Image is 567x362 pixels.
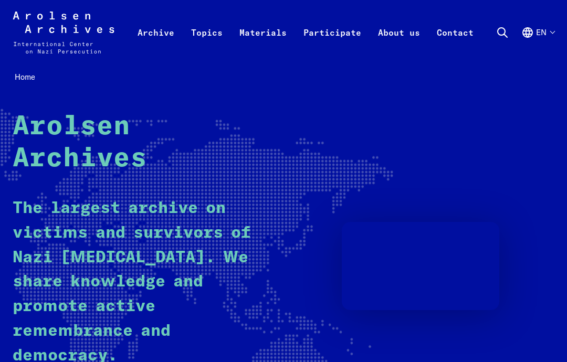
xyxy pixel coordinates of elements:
[129,23,183,65] a: Archive
[13,69,554,85] nav: Breadcrumb
[370,23,428,65] a: About us
[521,26,554,61] button: English, language selection
[231,23,295,65] a: Materials
[13,113,147,172] strong: Arolsen Archives
[183,23,231,65] a: Topics
[428,23,482,65] a: Contact
[15,72,35,82] span: Home
[129,12,482,54] nav: Primary
[295,23,370,65] a: Participate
